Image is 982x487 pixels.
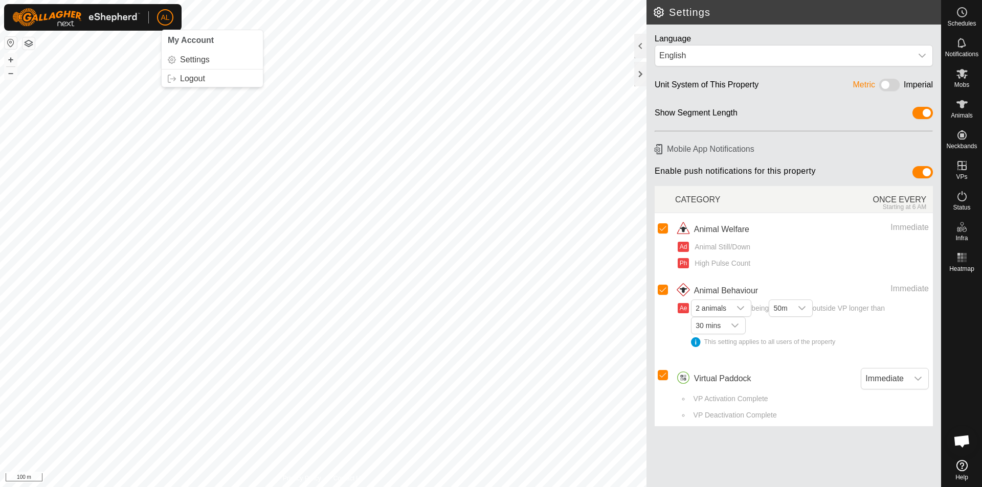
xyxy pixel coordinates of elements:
[655,33,933,45] div: Language
[946,143,977,149] span: Neckbands
[691,242,750,252] span: Animal Still/Down
[694,373,751,385] span: Virtual Paddock
[675,188,804,211] div: CATEGORY
[951,112,973,119] span: Animals
[655,45,912,66] span: English
[945,51,978,57] span: Notifications
[162,71,263,87] a: Logout
[691,300,730,316] span: 2 animals
[956,174,967,180] span: VPs
[655,79,758,95] div: Unit System of This Property
[823,221,929,234] div: Immediate
[690,393,768,404] span: VP Activation Complete
[853,79,876,95] div: Metric
[678,303,689,313] button: Ae
[283,474,321,483] a: Privacy Policy
[730,300,751,316] div: dropdown trigger
[690,410,777,421] span: VP Deactivation Complete
[23,37,35,50] button: Map Layers
[955,474,968,480] span: Help
[168,36,214,44] span: My Account
[691,258,750,269] span: High Pulse Count
[912,45,932,66] div: dropdown trigger
[691,337,929,347] div: This setting applies to all users of the property
[804,188,933,211] div: ONCE EVERY
[675,370,691,387] img: virtual paddocks icon
[694,223,749,236] span: Animal Welfare
[333,474,364,483] a: Contact Us
[947,20,976,27] span: Schedules
[694,285,758,297] span: Animal Behaviour
[769,300,791,316] span: 50m
[955,235,968,241] span: Infra
[804,203,926,211] div: Starting at 6 AM
[725,317,745,334] div: dropdown trigger
[5,37,17,49] button: Reset Map
[904,79,933,95] div: Imperial
[678,258,689,268] button: Ph
[675,283,691,299] img: animal behaviour icon
[651,140,937,158] h6: Mobile App Notifications
[823,283,929,295] div: Immediate
[949,266,974,272] span: Heatmap
[12,8,140,27] img: Gallagher Logo
[675,221,691,238] img: animal welfare icon
[180,75,205,83] span: Logout
[947,426,977,456] div: Open chat
[908,368,928,389] div: dropdown trigger
[691,317,725,334] span: 30 mins
[942,456,982,484] a: Help
[5,67,17,79] button: –
[5,54,17,66] button: +
[653,6,941,18] h2: Settings
[659,50,908,62] div: English
[162,52,263,68] a: Settings
[655,166,816,182] span: Enable push notifications for this property
[678,242,689,252] button: Ad
[180,56,210,64] span: Settings
[954,82,969,88] span: Mobs
[861,368,908,389] span: Immediate
[655,107,738,123] div: Show Segment Length
[792,300,812,316] div: dropdown trigger
[953,204,970,211] span: Status
[691,304,929,347] span: being outside VP longer than
[161,12,169,23] span: AL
